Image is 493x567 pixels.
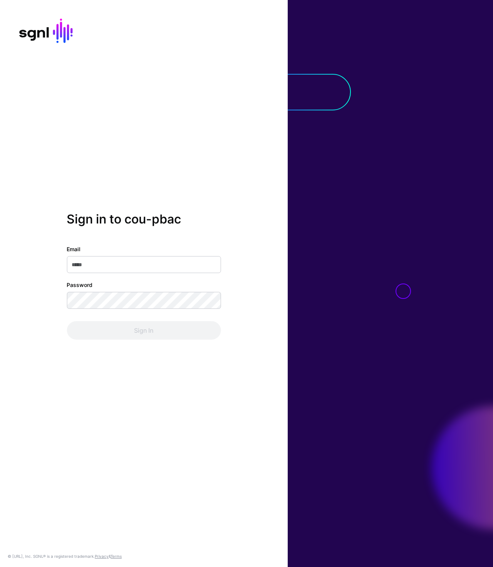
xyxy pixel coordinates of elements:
[8,553,122,559] div: © [URL], Inc. SGNL® is a registered trademark. &
[95,554,109,559] a: Privacy
[67,245,80,253] label: Email
[67,212,221,227] h2: Sign in to cou-pbac
[67,281,92,289] label: Password
[111,554,122,559] a: Terms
